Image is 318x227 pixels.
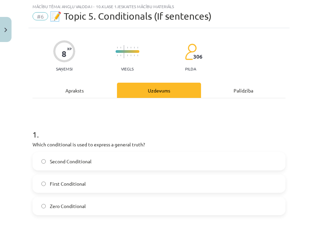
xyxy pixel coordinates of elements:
span: #6 [33,12,48,20]
img: icon-short-line-57e1e144782c952c97e751825c79c345078a6d821885a25fce030b3d8c18986b.svg [120,47,121,48]
img: icon-short-line-57e1e144782c952c97e751825c79c345078a6d821885a25fce030b3d8c18986b.svg [127,47,128,48]
img: icon-short-line-57e1e144782c952c97e751825c79c345078a6d821885a25fce030b3d8c18986b.svg [137,47,138,48]
img: icon-short-line-57e1e144782c952c97e751825c79c345078a6d821885a25fce030b3d8c18986b.svg [127,55,128,56]
div: Mācību tēma: Angļu valoda i - 10.klase 1.ieskaites mācību materiāls [33,4,285,9]
span: First Conditional [50,180,86,187]
div: Palīdzība [201,83,285,98]
span: XP [67,47,72,50]
img: icon-short-line-57e1e144782c952c97e751825c79c345078a6d821885a25fce030b3d8c18986b.svg [117,47,118,48]
img: icon-short-line-57e1e144782c952c97e751825c79c345078a6d821885a25fce030b3d8c18986b.svg [120,55,121,56]
span: Zero Conditional [50,203,86,210]
img: icon-short-line-57e1e144782c952c97e751825c79c345078a6d821885a25fce030b3d8c18986b.svg [134,55,135,56]
p: pilda [185,66,196,71]
span: Second Conditional [50,158,92,165]
span: 306 [193,54,202,60]
img: icon-close-lesson-0947bae3869378f0d4975bcd49f059093ad1ed9edebbc8119c70593378902aed.svg [4,28,7,32]
div: 8 [62,49,66,59]
img: icon-short-line-57e1e144782c952c97e751825c79c345078a6d821885a25fce030b3d8c18986b.svg [134,47,135,48]
img: icon-short-line-57e1e144782c952c97e751825c79c345078a6d821885a25fce030b3d8c18986b.svg [117,55,118,56]
p: Viegls [121,66,134,71]
img: students-c634bb4e5e11cddfef0936a35e636f08e4e9abd3cc4e673bd6f9a4125e45ecb1.svg [185,43,197,60]
span: 📝 Topic 5. Conditionals (If sentences) [50,11,212,22]
img: icon-short-line-57e1e144782c952c97e751825c79c345078a6d821885a25fce030b3d8c18986b.svg [137,55,138,56]
input: Second Conditional [41,159,46,164]
input: First Conditional [41,182,46,186]
h1: 1 . [33,118,285,139]
div: Uzdevums [117,83,201,98]
p: Which conditional is used to express a general truth? [33,141,285,148]
p: Saņemsi [53,66,75,71]
div: Apraksts [33,83,117,98]
input: Zero Conditional [41,204,46,208]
